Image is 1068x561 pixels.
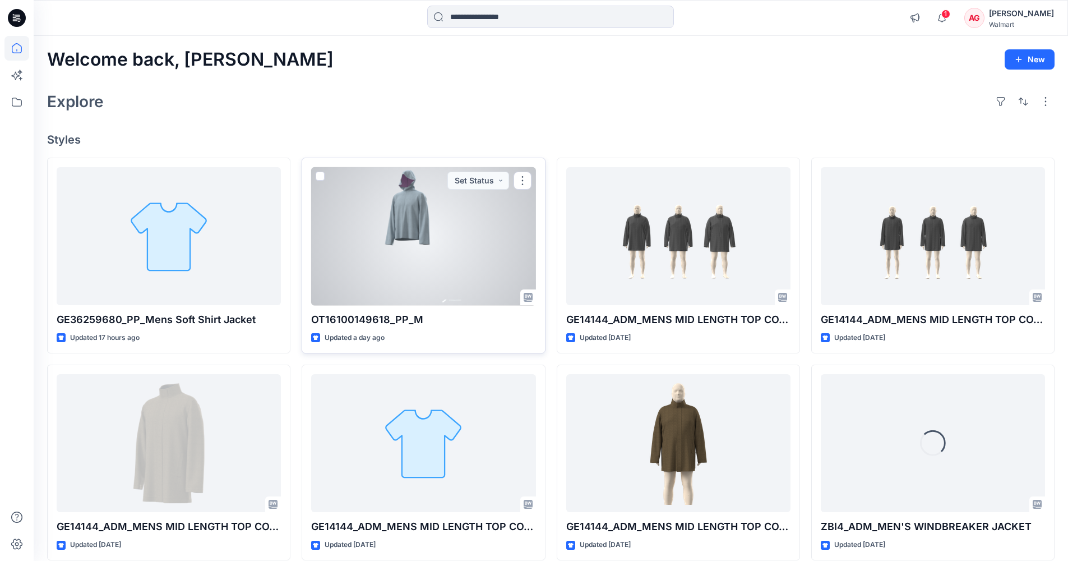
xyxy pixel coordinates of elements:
[821,167,1045,306] a: GE14144_ADM_MENS MID LENGTH TOP COAT_S-L
[311,519,535,535] p: GE14144_ADM_MENS MID LENGTH TOP COAT_2XXL_IMAGES
[964,8,984,28] div: AG
[1005,49,1055,70] button: New
[834,539,885,551] p: Updated [DATE]
[47,133,1055,146] h4: Styles
[566,167,790,306] a: GE14144_ADM_MENS MID LENGTH TOP COAT_XL-3XL
[989,7,1054,20] div: [PERSON_NAME]
[47,93,104,111] h2: Explore
[325,539,376,551] p: Updated [DATE]
[580,539,631,551] p: Updated [DATE]
[57,374,281,513] a: GE14144_ADM_MENS MID LENGTH TOP COAT_MED
[57,312,281,328] p: GE36259680_PP_Mens Soft Shirt Jacket
[311,374,535,513] a: GE14144_ADM_MENS MID LENGTH TOP COAT_2XXL_IMAGES
[70,332,140,344] p: Updated 17 hours ago
[821,312,1045,328] p: GE14144_ADM_MENS MID LENGTH TOP COAT_S-L
[834,332,885,344] p: Updated [DATE]
[821,519,1045,535] p: ZBI4_ADM_MEN'S WINDBREAKER JACKET
[566,519,790,535] p: GE14144_ADM_MENS MID LENGTH TOP COAT_2XXL
[311,312,535,328] p: OT16100149618_PP_M
[566,374,790,513] a: GE14144_ADM_MENS MID LENGTH TOP COAT_2XXL
[57,167,281,306] a: GE36259680_PP_Mens Soft Shirt Jacket
[941,10,950,19] span: 1
[580,332,631,344] p: Updated [DATE]
[57,519,281,535] p: GE14144_ADM_MENS MID LENGTH TOP COAT_MED
[989,20,1054,29] div: Walmart
[566,312,790,328] p: GE14144_ADM_MENS MID LENGTH TOP COAT_XL-3XL
[47,49,334,70] h2: Welcome back, [PERSON_NAME]
[70,539,121,551] p: Updated [DATE]
[325,332,385,344] p: Updated a day ago
[311,167,535,306] a: OT16100149618_PP_M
